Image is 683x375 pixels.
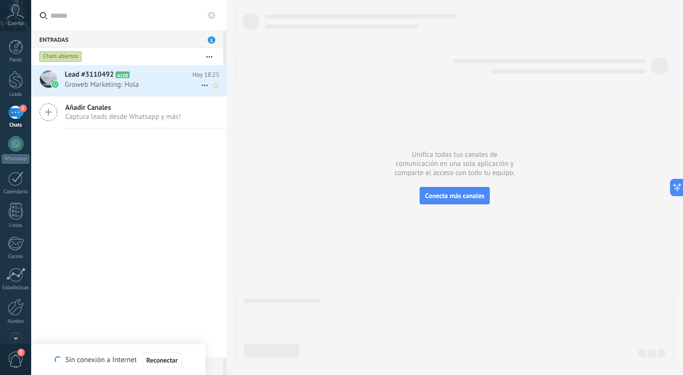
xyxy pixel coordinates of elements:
div: WhatsApp [2,154,29,164]
span: Lead #3110492 [65,70,114,80]
div: Sin conexión a Internet [55,352,181,368]
span: Hoy 18:25 [192,70,219,80]
span: 1 [19,105,27,112]
button: Conecta más canales [420,187,489,204]
div: Ajustes [2,318,30,325]
span: 2 [17,349,25,356]
span: Añadir Canales [65,103,181,112]
div: Panel [2,57,30,63]
div: Leads [2,92,30,98]
span: Conecta más canales [425,191,484,200]
div: Chats abiertos [39,51,82,62]
div: Listas [2,223,30,229]
div: Entradas [31,31,223,48]
span: Reconectar [146,357,178,363]
span: Groweb Marketing: Hola [65,80,201,89]
a: Lead #3110492 A100 Hoy 18:25 Groweb Marketing: Hola [31,65,226,96]
div: Calendario [2,189,30,195]
img: waba.svg [52,81,59,88]
div: Chats [2,122,30,129]
span: Captura leads desde Whatsapp y más! [65,112,181,121]
div: Correo [2,254,30,260]
div: Estadísticas [2,285,30,291]
span: Cuenta [8,21,24,27]
button: Reconectar [142,352,182,368]
span: A100 [116,71,130,78]
button: Más [199,48,220,65]
span: 1 [208,36,215,44]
